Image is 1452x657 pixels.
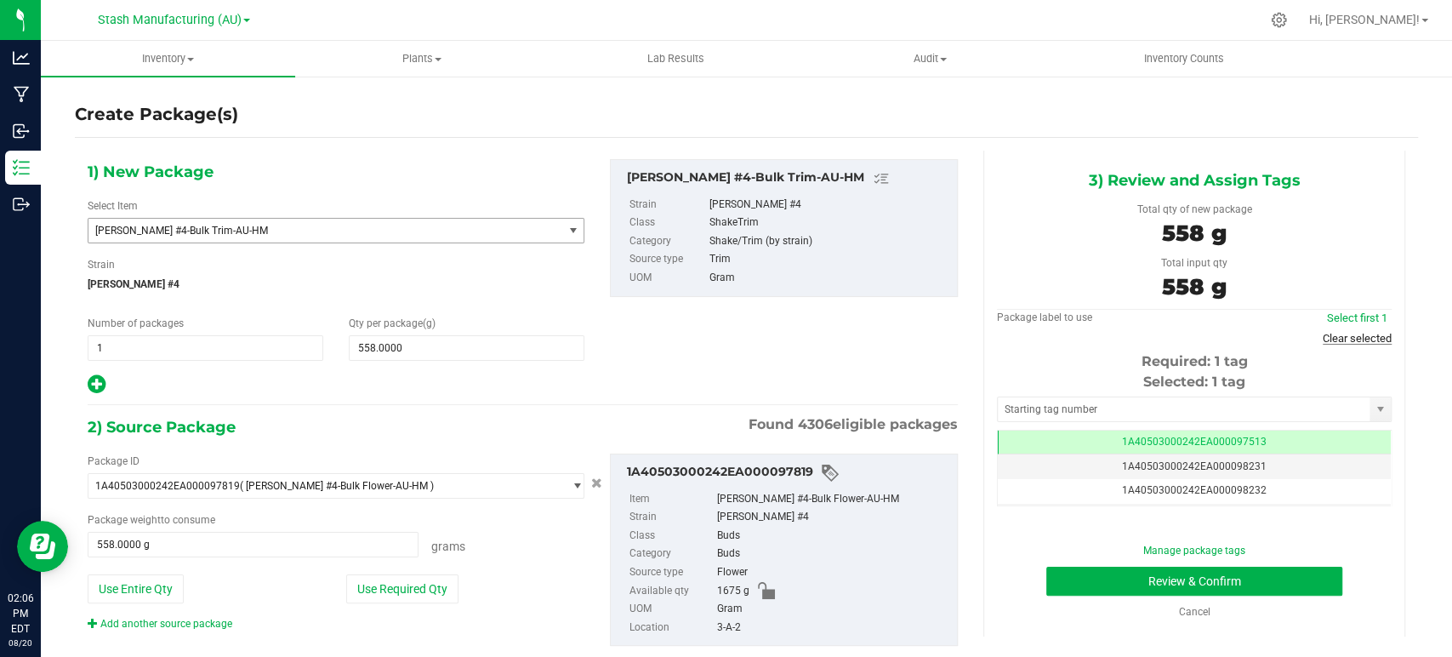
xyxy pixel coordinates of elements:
[1369,397,1391,421] span: select
[1121,51,1247,66] span: Inventory Counts
[749,414,958,435] span: Found eligible packages
[629,196,706,214] label: Strain
[88,336,322,360] input: 1
[88,159,214,185] span: 1) New Package
[88,514,215,526] span: Package to consume
[346,574,458,603] button: Use Required Qty
[95,225,537,237] span: [PERSON_NAME] #4-Bulk Trim-AU-HM
[296,51,549,66] span: Plants
[41,51,295,66] span: Inventory
[709,232,948,251] div: Shake/Trim (by strain)
[1122,436,1267,448] span: 1A40503000242EA000097513
[13,196,30,213] inline-svg: Outbound
[997,311,1092,323] span: Package label to use
[41,41,295,77] a: Inventory
[1162,220,1227,247] span: 558 g
[717,582,749,601] span: 1675 g
[1309,13,1420,26] span: Hi, [PERSON_NAME]!
[709,196,948,214] div: [PERSON_NAME] #4
[629,508,714,527] label: Strain
[88,317,184,329] span: Number of packages
[629,619,714,637] label: Location
[1268,12,1290,28] div: Manage settings
[88,533,418,557] input: 558.0000 g
[8,637,33,649] p: 08/20
[1088,168,1300,193] span: 3) Review and Assign Tags
[717,508,948,527] div: [PERSON_NAME] #4
[998,397,1369,421] input: Starting tag number
[717,527,948,546] div: Buds
[717,545,948,563] div: Buds
[1046,567,1341,596] button: Review & Confirm
[798,416,833,432] span: 4306
[629,545,714,563] label: Category
[13,49,30,66] inline-svg: Analytics
[717,619,948,637] div: 3-A-2
[1122,460,1267,472] span: 1A40503000242EA000098231
[98,13,242,27] span: Stash Manufacturing (AU)
[88,455,140,467] span: Package ID
[431,540,465,553] span: Grams
[629,269,706,288] label: UOM
[423,317,436,329] span: (g)
[709,250,948,269] div: Trim
[1143,545,1245,557] a: Manage package tags
[1141,353,1247,369] span: Required: 1 tag
[1178,606,1210,618] a: Cancel
[95,480,240,492] span: 1A40503000242EA000097819
[88,574,184,603] button: Use Entire Qty
[629,582,714,601] label: Available qty
[624,51,727,66] span: Lab Results
[629,600,714,619] label: UOM
[1143,374,1245,390] span: Selected: 1 tag
[88,257,115,272] label: Strain
[350,336,584,360] input: 558.0000
[295,41,549,77] a: Plants
[75,102,238,127] h4: Create Package(s)
[709,214,948,232] div: ShakeTrim
[627,463,948,483] div: 1A40503000242EA000097819
[1323,332,1392,345] a: Clear selected
[627,169,948,189] div: Tenzin Kush #4-Bulk Trim-AU-HM
[629,527,714,546] label: Class
[1136,203,1251,215] span: Total qty of new package
[629,250,706,269] label: Source type
[717,563,948,582] div: Flower
[1122,484,1267,496] span: 1A40503000242EA000098232
[629,214,706,232] label: Class
[88,618,232,630] a: Add another source package
[586,471,607,496] button: Cancel button
[629,490,714,509] label: Item
[562,474,584,498] span: select
[88,271,584,297] span: [PERSON_NAME] #4
[549,41,803,77] a: Lab Results
[1056,41,1311,77] a: Inventory Counts
[1161,257,1227,269] span: Total input qty
[88,414,236,440] span: 2) Source Package
[130,514,161,526] span: weight
[240,480,434,492] span: ( [PERSON_NAME] #4-Bulk Flower-AU-HM )
[8,591,33,637] p: 02:06 PM EDT
[13,86,30,103] inline-svg: Manufacturing
[629,563,714,582] label: Source type
[1327,311,1387,324] a: Select first 1
[717,490,948,509] div: [PERSON_NAME] #4-Bulk Flower-AU-HM
[17,521,68,572] iframe: Resource center
[803,41,1057,77] a: Audit
[13,159,30,176] inline-svg: Inventory
[804,51,1056,66] span: Audit
[13,123,30,140] inline-svg: Inbound
[349,317,436,329] span: Qty per package
[709,269,948,288] div: Gram
[88,198,138,214] label: Select Item
[717,600,948,619] div: Gram
[562,219,584,243] span: select
[629,232,706,251] label: Category
[88,382,105,394] span: Add new output
[1162,273,1227,300] span: 558 g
